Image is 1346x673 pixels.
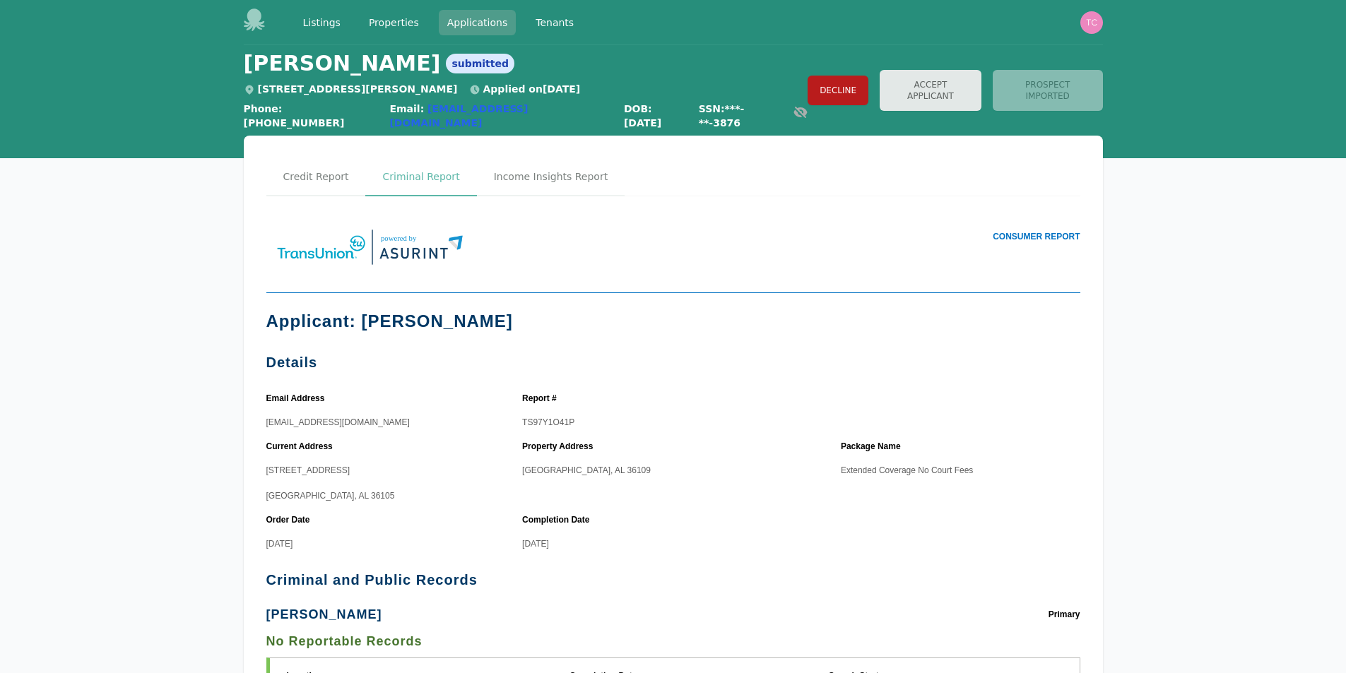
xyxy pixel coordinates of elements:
[266,310,1080,333] h1: Applicant: [PERSON_NAME]
[477,158,625,196] a: Income Insights Report
[266,573,1080,587] h2: Criminal and Public Records
[381,234,417,242] tspan: powered by
[266,355,1080,369] h2: Details
[841,440,905,453] strong: Package Name
[266,158,366,196] a: Credit Report
[244,102,379,130] div: Phone: [PHONE_NUMBER]
[841,465,973,475] span: Extended Coverage No Court Fees
[266,158,1080,196] nav: Tabs
[389,102,612,130] div: Email:
[527,10,582,35] a: Tenants
[266,386,1080,550] table: consumer report details
[522,417,574,427] span: TS97Y1O41P
[522,465,651,475] span: [GEOGRAPHIC_DATA], AL 36109
[266,513,314,526] strong: Order Date
[266,392,329,405] strong: Email Address
[266,539,293,549] span: [DATE]
[266,417,410,427] span: [EMAIL_ADDRESS][DOMAIN_NAME]
[439,10,516,35] a: Applications
[389,103,528,129] a: [EMAIL_ADDRESS][DOMAIN_NAME]
[673,230,1080,243] p: CONSUMER REPORT
[266,607,382,621] h3: [PERSON_NAME]
[880,70,981,111] button: Accept Applicant
[266,465,395,501] span: [STREET_ADDRESS] [GEOGRAPHIC_DATA], AL 36105
[522,539,549,549] span: [DATE]
[522,392,561,405] strong: Report #
[1049,604,1080,625] span: Primary
[522,440,597,453] strong: Property Address
[360,10,427,35] a: Properties
[266,631,1080,652] h3: No Reportable Records
[244,83,458,95] span: [STREET_ADDRESS][PERSON_NAME]
[522,513,594,526] strong: Completion Date
[244,51,441,76] span: [PERSON_NAME]
[446,54,514,73] span: submitted
[624,102,687,130] div: DOB: [DATE]
[295,10,349,35] a: Listings
[808,76,868,105] button: Decline
[365,158,476,196] a: Criminal Report
[469,83,581,95] span: Applied on [DATE]
[266,440,337,453] strong: Current Address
